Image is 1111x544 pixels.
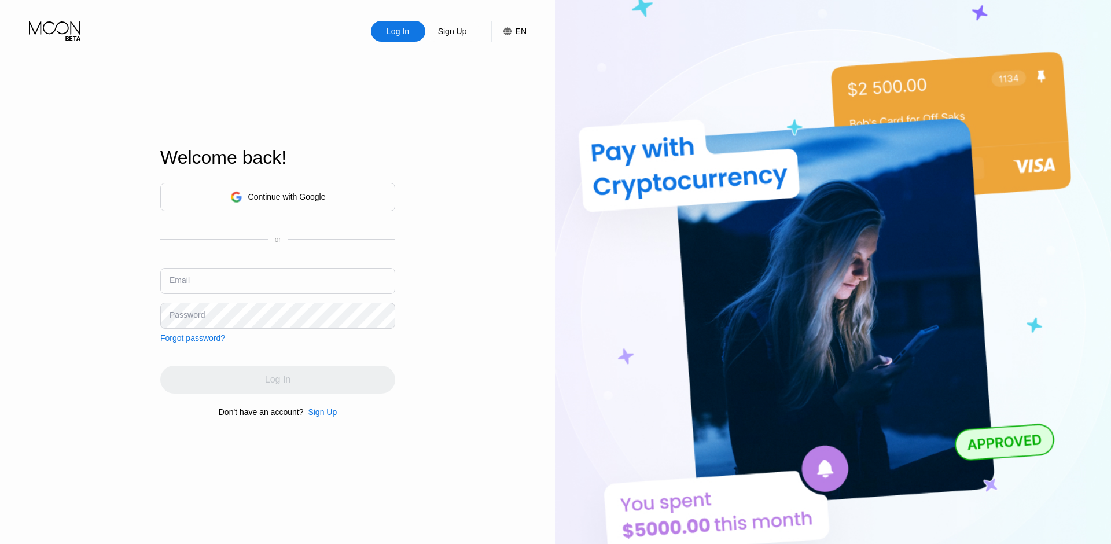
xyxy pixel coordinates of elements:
[160,333,225,343] div: Forgot password?
[170,310,205,319] div: Password
[219,407,304,417] div: Don't have an account?
[303,407,337,417] div: Sign Up
[308,407,337,417] div: Sign Up
[437,25,468,37] div: Sign Up
[160,183,395,211] div: Continue with Google
[160,147,395,168] div: Welcome back!
[425,21,480,42] div: Sign Up
[170,275,190,285] div: Email
[371,21,425,42] div: Log In
[385,25,410,37] div: Log In
[248,192,326,201] div: Continue with Google
[275,236,281,244] div: or
[516,27,527,36] div: EN
[491,21,527,42] div: EN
